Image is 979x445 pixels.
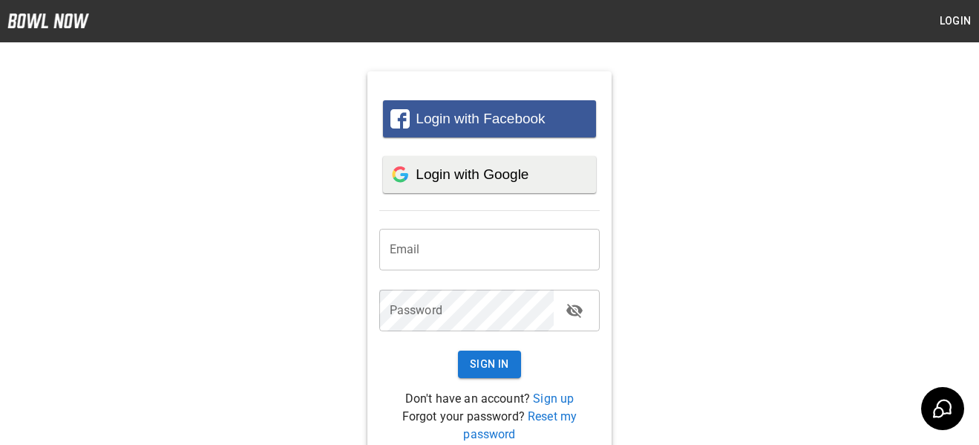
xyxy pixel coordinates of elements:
button: Sign In [458,351,521,378]
a: Sign up [533,392,574,406]
img: logo [7,13,89,28]
a: Reset my password [463,409,577,441]
button: Login with Google [383,156,597,193]
p: Forgot your password? [379,408,600,444]
span: Login with Google [416,166,528,182]
span: Login with Facebook [416,111,545,126]
button: Login with Facebook [383,100,597,137]
p: Don't have an account? [379,390,600,408]
button: Login [931,7,979,35]
button: toggle password visibility [560,296,589,325]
